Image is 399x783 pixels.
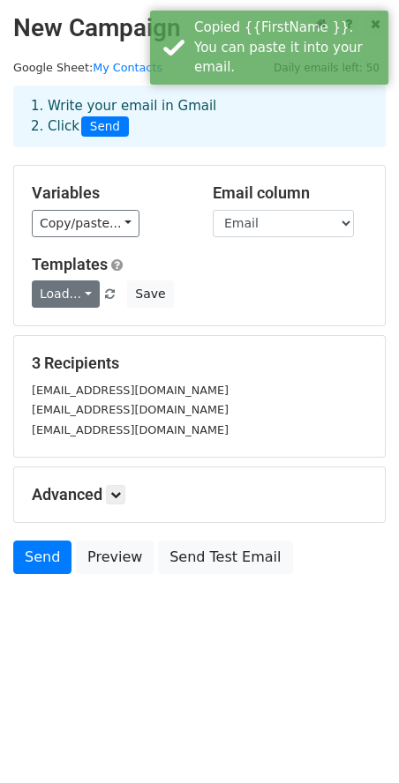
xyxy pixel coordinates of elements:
a: My Contacts [93,61,162,74]
div: 1. Write your email in Gmail 2. Click [18,96,381,137]
a: Send Test Email [158,541,292,574]
small: [EMAIL_ADDRESS][DOMAIN_NAME] [32,423,229,436]
a: Templates [32,255,108,273]
small: [EMAIL_ADDRESS][DOMAIN_NAME] [32,403,229,416]
iframe: Chat Widget [311,698,399,783]
a: Preview [76,541,154,574]
h5: 3 Recipients [32,354,367,373]
h5: Variables [32,183,186,203]
div: Copied {{FirstName }}. You can paste it into your email. [194,18,381,78]
small: [EMAIL_ADDRESS][DOMAIN_NAME] [32,384,229,397]
a: Load... [32,280,100,308]
h5: Advanced [32,485,367,504]
h5: Email column [213,183,367,203]
small: Google Sheet: [13,61,162,74]
span: Send [81,116,129,138]
h2: New Campaign [13,13,386,43]
a: Copy/paste... [32,210,139,237]
a: Send [13,541,72,574]
button: Save [127,280,173,308]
